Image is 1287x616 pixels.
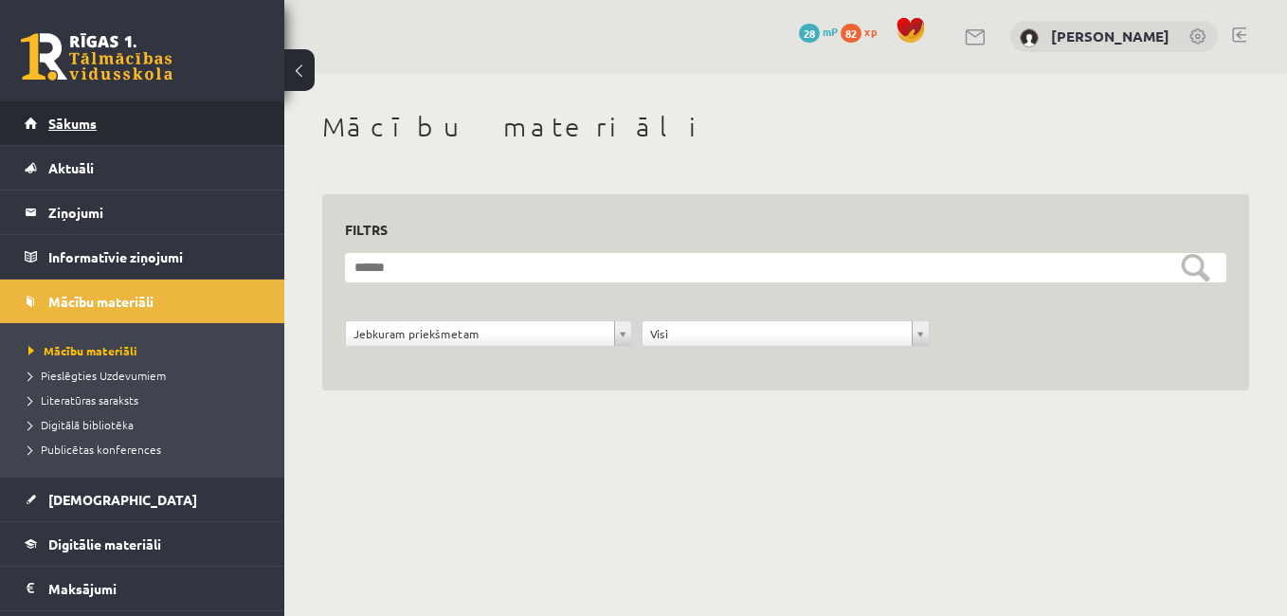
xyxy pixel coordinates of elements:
a: 28 mP [799,24,838,39]
a: Publicētas konferences [28,441,265,458]
span: Mācību materiāli [28,343,137,358]
h3: Filtrs [345,217,1204,243]
span: Aktuāli [48,159,94,176]
legend: Ziņojumi [48,190,261,234]
h1: Mācību materiāli [322,111,1249,143]
a: Jebkuram priekšmetam [346,321,631,346]
a: Digitālie materiāli [25,522,261,566]
span: Pieslēgties Uzdevumiem [28,368,166,383]
a: Visi [643,321,928,346]
a: Rīgas 1. Tālmācības vidusskola [21,33,172,81]
a: [DEMOGRAPHIC_DATA] [25,478,261,521]
span: Digitālie materiāli [48,535,161,553]
a: Sākums [25,101,261,145]
span: Jebkuram priekšmetam [353,321,607,346]
span: Visi [650,321,903,346]
a: Maksājumi [25,567,261,610]
legend: Informatīvie ziņojumi [48,235,261,279]
a: 82 xp [841,24,886,39]
a: [PERSON_NAME] [1051,27,1169,45]
span: mP [823,24,838,39]
a: Aktuāli [25,146,261,190]
span: Digitālā bibliotēka [28,417,134,432]
a: Pieslēgties Uzdevumiem [28,367,265,384]
span: Literatūras saraksts [28,392,138,408]
span: Publicētas konferences [28,442,161,457]
span: [DEMOGRAPHIC_DATA] [48,491,197,508]
span: Mācību materiāli [48,293,154,310]
a: Digitālā bibliotēka [28,416,265,433]
span: 28 [799,24,820,43]
img: Ksenija Alne [1020,28,1039,47]
span: xp [864,24,877,39]
span: Sākums [48,115,97,132]
legend: Maksājumi [48,567,261,610]
span: 82 [841,24,861,43]
a: Literatūras saraksts [28,391,265,408]
a: Mācību materiāli [28,342,265,359]
a: Ziņojumi [25,190,261,234]
a: Informatīvie ziņojumi [25,235,261,279]
a: Mācību materiāli [25,280,261,323]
